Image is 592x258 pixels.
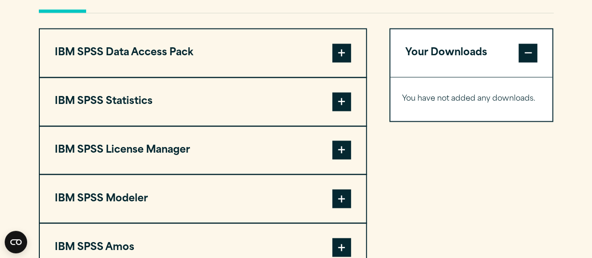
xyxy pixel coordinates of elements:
button: Open CMP widget [5,231,27,253]
button: IBM SPSS Modeler [40,175,366,222]
div: Your Downloads [390,77,553,121]
button: IBM SPSS Statistics [40,78,366,125]
button: Your Downloads [390,29,553,77]
p: You have not added any downloads. [402,92,541,106]
button: IBM SPSS Data Access Pack [40,29,366,77]
button: IBM SPSS License Manager [40,126,366,174]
